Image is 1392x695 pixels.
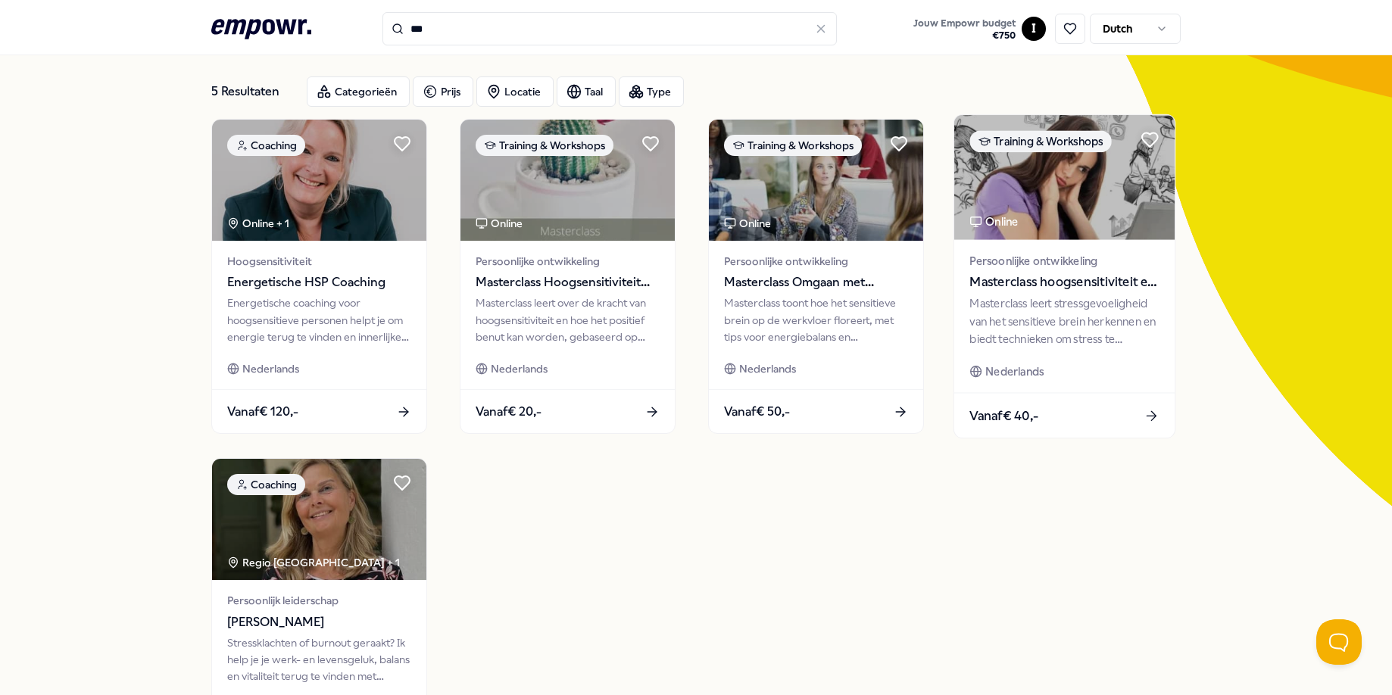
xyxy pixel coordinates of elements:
[491,360,548,377] span: Nederlands
[724,402,790,422] span: Vanaf € 50,-
[1316,619,1362,665] iframe: Help Scout Beacon - Open
[460,120,675,241] img: package image
[969,130,1111,152] div: Training & Workshops
[227,402,298,422] span: Vanaf € 120,-
[724,253,908,270] span: Persoonlijke ontwikkeling
[954,115,1175,240] img: package image
[969,406,1038,425] span: Vanaf € 40,-
[985,363,1044,380] span: Nederlands
[969,295,1159,347] div: Masterclass leert stressgevoeligheid van het sensitieve brein herkennen en biedt technieken om st...
[969,252,1159,270] span: Persoonlijke ontwikkeling
[227,215,289,232] div: Online + 1
[913,30,1016,42] span: € 750
[382,12,837,45] input: Search for products, categories or subcategories
[211,76,295,107] div: 5 Resultaten
[242,360,299,377] span: Nederlands
[476,402,542,422] span: Vanaf € 20,-
[476,273,660,292] span: Masterclass Hoogsensitiviteit een inleiding
[211,119,427,434] a: package imageCoachingOnline + 1HoogsensitiviteitEnergetische HSP CoachingEnergetische coaching vo...
[413,76,473,107] button: Prijs
[557,76,616,107] button: Taal
[724,215,771,232] div: Online
[476,295,660,345] div: Masterclass leert over de kracht van hoogsensitiviteit en hoe het positief benut kan worden, geba...
[619,76,684,107] button: Type
[709,120,923,241] img: package image
[476,253,660,270] span: Persoonlijke ontwikkeling
[969,273,1159,292] span: Masterclass hoogsensitiviteit en stress
[913,17,1016,30] span: Jouw Empowr budget
[724,135,862,156] div: Training & Workshops
[227,295,411,345] div: Energetische coaching voor hoogsensitieve personen helpt je om energie terug te vinden en innerli...
[724,273,908,292] span: Masterclass Omgaan met hoogsensitiviteit op werk
[708,119,924,434] a: package imageTraining & WorkshopsOnlinePersoonlijke ontwikkelingMasterclass Omgaan met hoogsensit...
[212,459,426,580] img: package image
[227,612,411,632] span: [PERSON_NAME]
[1022,17,1046,41] button: I
[910,14,1019,45] button: Jouw Empowr budget€750
[227,273,411,292] span: Energetische HSP Coaching
[907,13,1022,45] a: Jouw Empowr budget€750
[476,135,613,156] div: Training & Workshops
[476,76,554,107] button: Locatie
[212,120,426,241] img: package image
[460,119,676,434] a: package imageTraining & WorkshopsOnlinePersoonlijke ontwikkelingMasterclass Hoogsensitiviteit een...
[227,253,411,270] span: Hoogsensitiviteit
[969,213,1018,230] div: Online
[307,76,410,107] button: Categorieën
[724,295,908,345] div: Masterclass toont hoe het sensitieve brein op de werkvloer floreert, met tips voor energiebalans ...
[227,135,305,156] div: Coaching
[953,114,1176,439] a: package imageTraining & WorkshopsOnlinePersoonlijke ontwikkelingMasterclass hoogsensitiviteit en ...
[227,592,411,609] span: Persoonlijk leiderschap
[227,474,305,495] div: Coaching
[227,634,411,685] div: Stressklachten of burnout geraakt? Ik help je je werk- en levensgeluk, balans en vitaliteit terug...
[739,360,796,377] span: Nederlands
[227,554,400,571] div: Regio [GEOGRAPHIC_DATA] + 1
[476,215,523,232] div: Online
